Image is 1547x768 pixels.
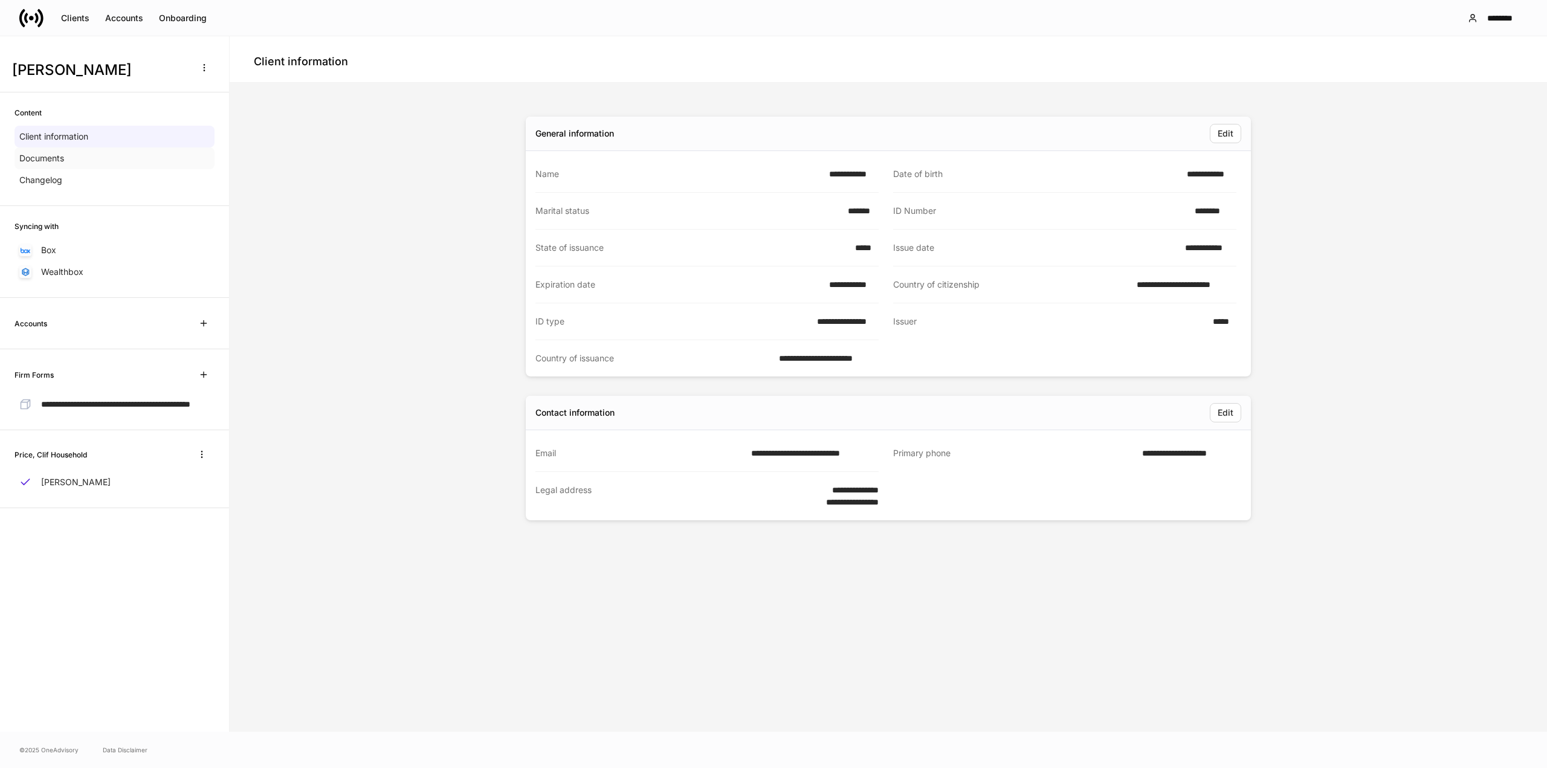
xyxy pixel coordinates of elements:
[535,242,848,254] div: State of issuance
[159,14,207,22] div: Onboarding
[893,168,1180,180] div: Date of birth
[1210,124,1241,143] button: Edit
[15,449,87,460] h6: Price, Clif Household
[15,239,215,261] a: Box
[15,261,215,283] a: Wealthbox
[15,369,54,381] h6: Firm Forms
[97,8,151,28] button: Accounts
[1218,408,1233,417] div: Edit
[535,205,841,217] div: Marital status
[254,54,348,69] h4: Client information
[15,318,47,329] h6: Accounts
[19,131,88,143] p: Client information
[535,127,614,140] div: General information
[41,266,83,278] p: Wealthbox
[893,205,1187,217] div: ID Number
[15,126,215,147] a: Client information
[893,315,1206,328] div: Issuer
[19,174,62,186] p: Changelog
[53,8,97,28] button: Clients
[893,242,1178,254] div: Issue date
[19,152,64,164] p: Documents
[151,8,215,28] button: Onboarding
[15,221,59,232] h6: Syncing with
[535,447,744,459] div: Email
[41,476,111,488] p: [PERSON_NAME]
[12,60,187,80] h3: [PERSON_NAME]
[15,107,42,118] h6: Content
[535,484,797,508] div: Legal address
[15,169,215,191] a: Changelog
[535,315,810,328] div: ID type
[535,279,822,291] div: Expiration date
[105,14,143,22] div: Accounts
[41,244,56,256] p: Box
[893,279,1129,291] div: Country of citizenship
[15,471,215,493] a: [PERSON_NAME]
[15,147,215,169] a: Documents
[535,407,615,419] div: Contact information
[535,352,772,364] div: Country of issuance
[893,447,1135,460] div: Primary phone
[1218,129,1233,138] div: Edit
[21,248,30,253] img: oYqM9ojoZLfzCHUefNbBcWHcyDPbQKagtYciMC8pFl3iZXy3dU33Uwy+706y+0q2uJ1ghNQf2OIHrSh50tUd9HaB5oMc62p0G...
[1210,403,1241,422] button: Edit
[19,745,79,755] span: © 2025 OneAdvisory
[535,168,822,180] div: Name
[103,745,147,755] a: Data Disclaimer
[61,14,89,22] div: Clients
